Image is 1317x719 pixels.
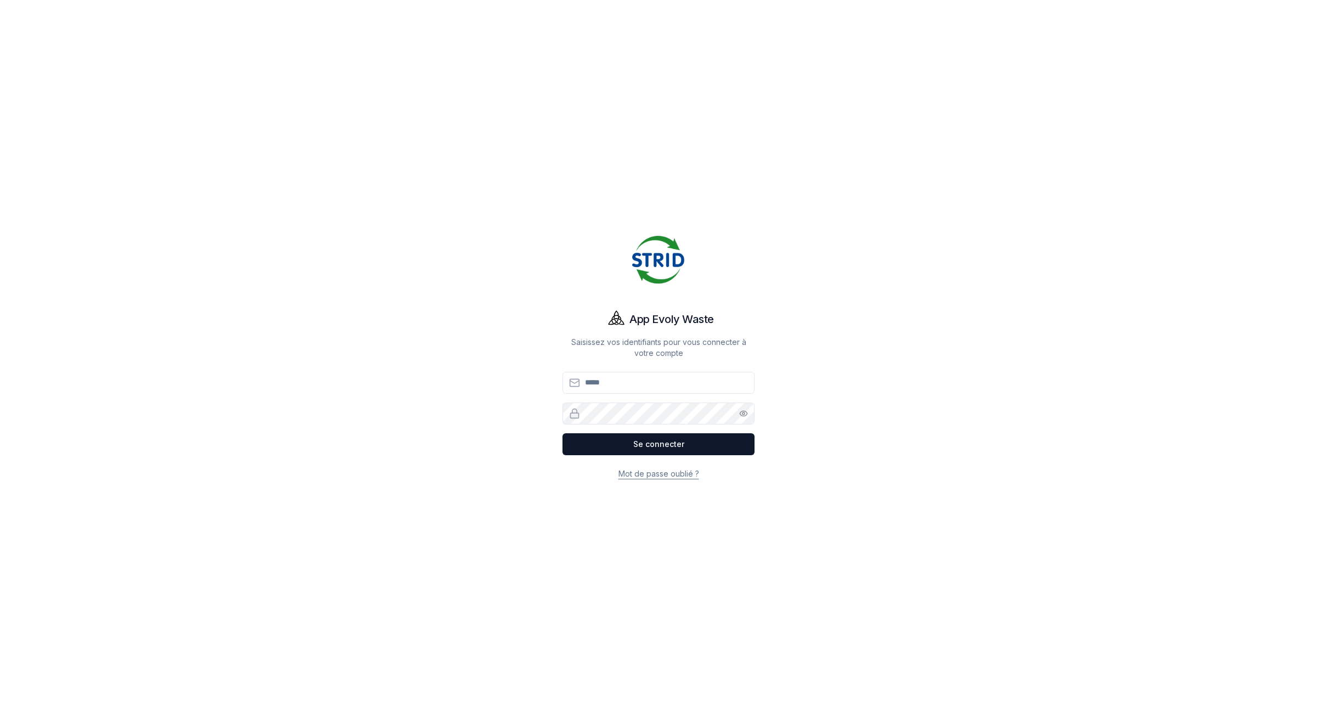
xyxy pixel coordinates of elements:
[603,306,629,332] img: Evoly Logo
[629,312,714,327] h1: App Evoly Waste
[562,433,755,455] button: Se connecter
[562,337,755,359] p: Saisissez vos identifiants pour vous connecter à votre compte
[632,234,685,286] img: Strid Logo
[618,469,699,478] a: Mot de passe oublié ?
